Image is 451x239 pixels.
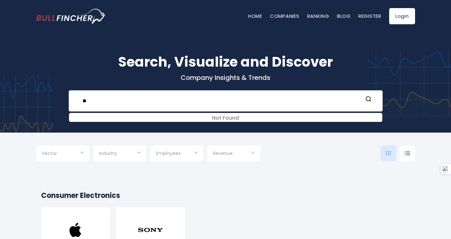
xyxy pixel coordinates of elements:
h2: Consumer Electronics [41,190,410,201]
input: Selection [156,148,197,160]
img: bullfincher logo [36,9,106,24]
span: Revenue [213,150,233,156]
img: icon-comp-list-view.svg [404,151,410,156]
img: icon-comp-grid.svg [386,151,391,156]
a: Companies [270,13,299,19]
a: Go to homepage [36,9,106,24]
button: Search [364,96,373,104]
a: Register [358,13,381,19]
span: Industry [99,150,117,156]
p: Company Insights & Trends [36,73,415,82]
div: Not Found [69,113,382,123]
a: Home [248,13,262,19]
a: Blog [337,13,351,19]
span: Sector [42,150,57,156]
input: Selection [213,148,254,160]
input: Selection [42,148,84,160]
input: Selection [99,148,141,160]
a: Login [389,8,415,24]
h1: Search, Visualize and Discover [36,52,415,72]
a: Ranking [307,13,329,19]
span: Employees [156,150,181,156]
